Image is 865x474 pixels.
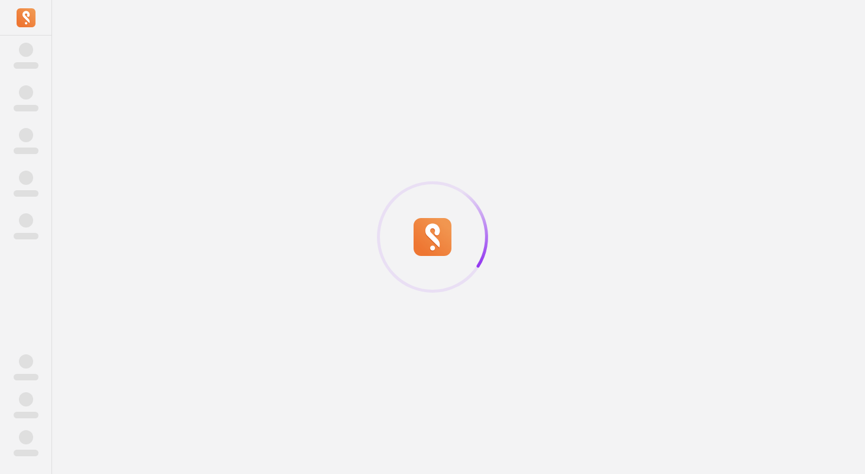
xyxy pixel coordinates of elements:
[14,148,38,154] span: ‌
[19,213,33,228] span: ‌
[19,128,33,142] span: ‌
[19,354,33,369] span: ‌
[19,171,33,185] span: ‌
[14,233,38,239] span: ‌
[14,190,38,197] span: ‌
[14,374,38,380] span: ‌
[14,62,38,69] span: ‌
[19,430,33,444] span: ‌
[19,392,33,406] span: ‌
[14,105,38,111] span: ‌
[14,450,38,456] span: ‌
[14,412,38,418] span: ‌
[19,43,33,57] span: ‌
[19,85,33,100] span: ‌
